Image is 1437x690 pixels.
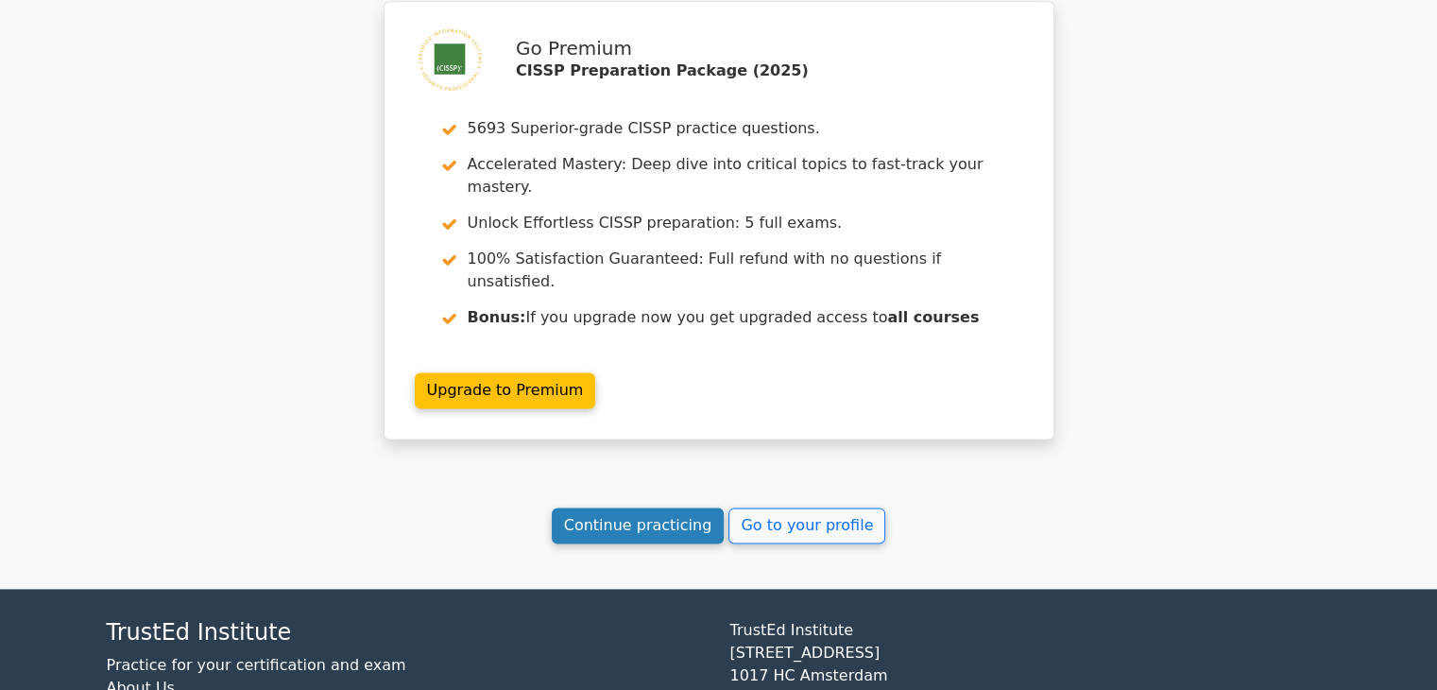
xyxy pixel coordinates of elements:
a: Practice for your certification and exam [107,656,406,674]
a: Upgrade to Premium [415,372,596,408]
a: Continue practicing [552,508,725,543]
h4: TrustEd Institute [107,619,708,647]
a: Go to your profile [728,508,885,543]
